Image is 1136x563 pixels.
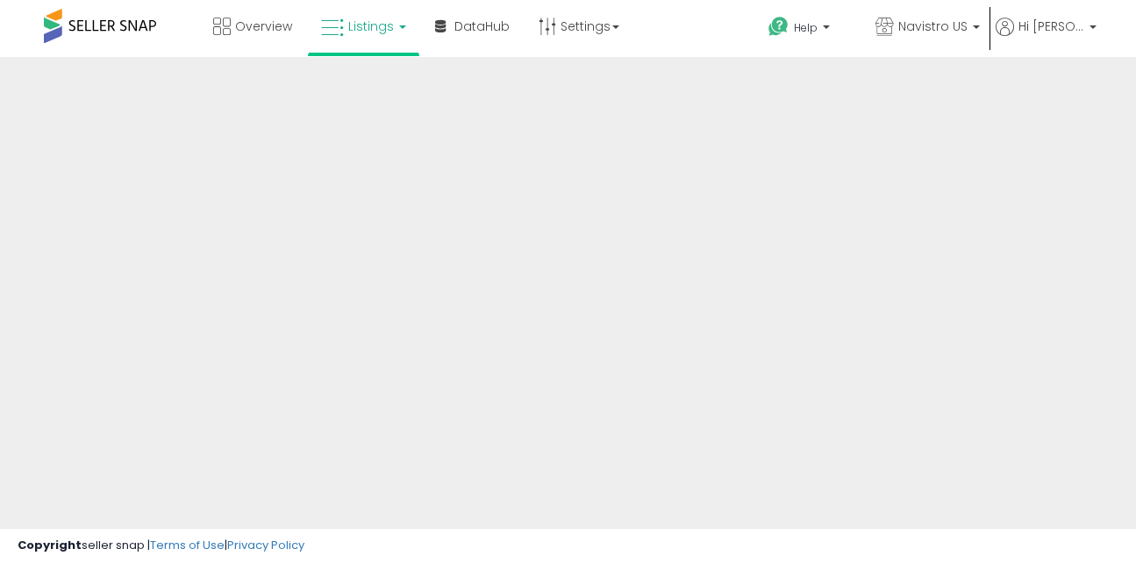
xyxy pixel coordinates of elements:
[348,18,394,35] span: Listings
[227,537,304,553] a: Privacy Policy
[18,538,304,554] div: seller snap | |
[898,18,968,35] span: Navistro US
[768,16,789,38] i: Get Help
[754,3,860,57] a: Help
[1018,18,1084,35] span: Hi [PERSON_NAME]
[454,18,510,35] span: DataHub
[996,18,1097,57] a: Hi [PERSON_NAME]
[18,537,82,553] strong: Copyright
[235,18,292,35] span: Overview
[794,20,818,35] span: Help
[150,537,225,553] a: Terms of Use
